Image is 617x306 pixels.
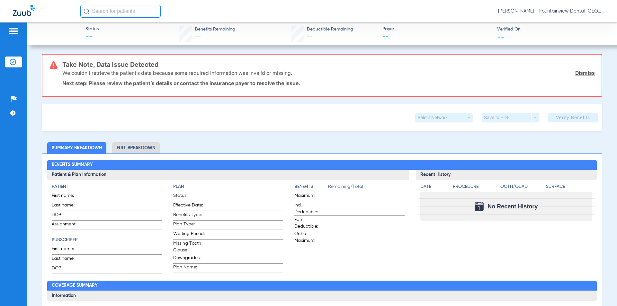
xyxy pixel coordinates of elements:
[52,246,83,254] span: First name:
[52,255,83,264] span: Last name:
[546,183,592,192] app-breakdown-title: Surface
[382,33,492,41] span: --
[294,183,328,190] h4: Benefits
[294,192,326,201] span: Maximum:
[382,26,492,32] span: Payer
[497,26,606,33] span: Verified On
[52,212,83,220] span: DOB:
[52,265,83,274] span: DOB:
[8,27,19,35] img: hamburger-icon
[195,34,201,40] span: --
[173,202,205,211] span: Effective Date:
[307,34,313,40] span: --
[307,26,353,33] span: Deductible Remaining
[498,8,604,14] span: [PERSON_NAME] - Fountainview Dental [GEOGRAPHIC_DATA]
[52,221,83,230] span: Assignment:
[62,61,595,68] h3: Take Note, Data Issue Detected
[173,264,205,273] span: Plan Name:
[195,26,235,33] span: Benefits Remaining
[50,61,58,69] img: error-icon
[47,291,596,301] h3: Information
[62,70,292,76] p: We couldn’t retrieve the patient’s data because some required information was invalid or missing.
[173,212,205,220] span: Benefits Type:
[52,183,162,190] h4: Patient
[47,142,106,153] li: Summary Breakdown
[47,170,409,180] h3: Patient & Plan Information
[294,183,328,192] app-breakdown-title: Benefits
[85,26,99,32] span: Status
[62,80,595,86] p: Next step: Please review the patient’s details or contact the insurance payer to resolve the issue.
[498,183,544,192] app-breakdown-title: Tooth/Quad
[173,240,205,254] span: Missing Tooth Clause:
[13,5,35,16] img: Zuub Logo
[173,183,283,190] h4: Plan
[80,5,161,18] input: Search for patients
[47,160,596,170] h2: Benefits Summary
[173,231,205,239] span: Waiting Period:
[52,202,83,211] span: Last name:
[294,202,326,215] span: Ind. Deductible:
[453,183,496,192] app-breakdown-title: Procedure
[85,33,99,42] span: --
[47,281,596,291] h2: Coverage Summary
[294,231,326,244] span: Ortho Maximum:
[173,255,205,263] span: Downgrades:
[546,183,592,190] h4: Surface
[173,192,205,201] span: Status:
[52,192,83,201] span: First name:
[416,170,597,180] h3: Recent History
[453,183,496,190] h4: Procedure
[52,237,162,243] h4: Subscriber
[498,183,544,190] h4: Tooth/Quad
[420,183,447,192] app-breakdown-title: Date
[575,70,595,76] a: Dismiss
[112,142,160,153] li: Full Breakdown
[294,216,326,230] span: Fam. Deductible:
[475,202,484,211] img: Calendar
[84,8,89,14] img: Search Icon
[487,203,538,210] span: No Recent History
[420,183,447,190] h4: Date
[497,33,504,40] span: --
[173,221,205,230] span: Plan Type:
[328,183,404,192] span: Remaining/Total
